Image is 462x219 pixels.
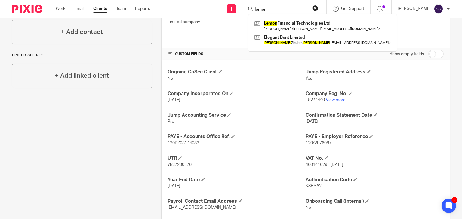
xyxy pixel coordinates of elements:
span: Get Support [341,7,364,11]
h4: Year End Date [168,177,306,183]
img: svg%3E [434,4,443,14]
span: 15274440 [306,98,325,102]
h4: + Add linked client [55,71,109,80]
a: Reports [135,6,150,12]
h4: Company Reg. No. [306,91,444,97]
h4: VAT No. [306,155,444,161]
span: 460141629 - [DATE] [306,163,343,167]
label: Show empty fields [390,51,424,57]
h4: CUSTOM FIELDS [168,52,306,56]
span: K8HSA2 [306,184,322,188]
span: No [306,205,311,210]
span: 7837200176 [168,163,192,167]
button: Clear [312,5,318,11]
img: Pixie [12,5,42,13]
h4: PAYE - Accounts Office Ref. [168,133,306,140]
p: [PERSON_NAME] [398,6,431,12]
h4: Confirmation Statement Date [306,112,444,118]
a: Work [56,6,65,12]
h4: Company Incorporated On [168,91,306,97]
h4: Payroll Contact Email Address [168,198,306,205]
h4: Jump Accounting Service [168,112,306,118]
span: Yes [306,76,312,81]
span: 120/VE76087 [306,141,331,145]
h4: Authentication Code [306,177,444,183]
span: Pro [168,119,174,124]
a: Team [116,6,126,12]
span: [DATE] [168,184,180,188]
span: 120PZ03144083 [168,141,199,145]
h4: Onboarding Call (Internal) [306,198,444,205]
span: [EMAIL_ADDRESS][DOMAIN_NAME] [168,205,236,210]
h4: PAYE - Employer Reference [306,133,444,140]
span: [DATE] [306,119,318,124]
h4: + Add contact [61,27,103,37]
input: Search [254,7,308,13]
h4: UTR [168,155,306,161]
div: 2 [451,197,457,203]
span: [DATE] [168,98,180,102]
p: Linked clients [12,53,152,58]
a: Clients [93,6,107,12]
h4: Ongoing CoSec Client [168,69,306,75]
p: Limited company [168,19,306,25]
span: No [168,76,173,81]
h4: Jump Registered Address [306,69,444,75]
a: Email [74,6,84,12]
a: View more [326,98,346,102]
